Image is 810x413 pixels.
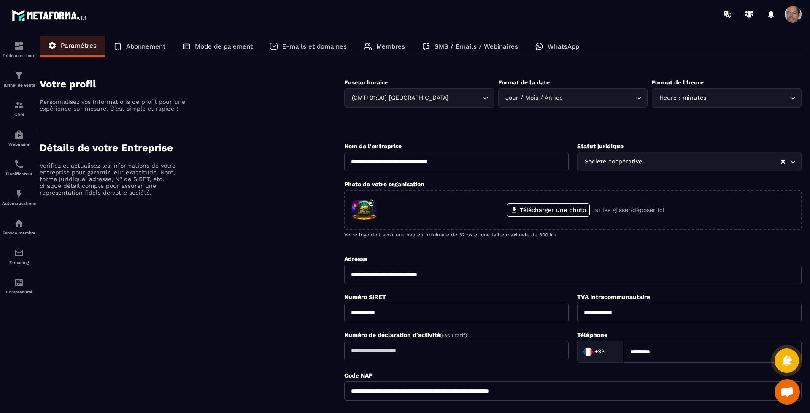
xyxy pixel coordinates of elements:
[195,43,253,50] p: Mode de paiement
[577,293,650,300] label: TVA Intracommunautaire
[344,181,424,187] label: Photo de votre organisation
[2,231,36,235] p: Espace membre
[2,112,36,117] p: CRM
[376,43,405,50] p: Membres
[350,93,450,103] span: (GMT+01:00) [GEOGRAPHIC_DATA]
[2,83,36,87] p: Tunnel de vente
[14,248,24,258] img: email
[775,379,800,405] a: Ouvrir le chat
[40,162,187,196] p: Vérifiez et actualisez les informations de votre entreprise pour garantir leur exactitude. Nom, f...
[644,157,780,166] input: Search for option
[2,142,36,147] p: Webinaire
[2,94,36,123] a: formationformationCRM
[14,277,24,288] img: accountant
[708,93,788,103] input: Search for option
[14,100,24,110] img: formation
[2,64,36,94] a: formationformationTunnel de vente
[583,157,644,166] span: Société coopérative
[652,79,704,86] label: Format de l’heure
[14,189,24,199] img: automations
[450,93,480,103] input: Search for option
[504,93,565,103] span: Jour / Mois / Année
[12,8,88,23] img: logo
[344,232,802,238] p: Votre logo doit avoir une hauteur minimale de 32 px et une taille maximale de 300 ko.
[40,78,344,90] h4: Votre profil
[435,43,518,50] p: SMS / Emails / Webinaires
[657,93,708,103] span: Heure : minutes
[781,159,785,165] button: Clear Selected
[2,123,36,153] a: automationsautomationsWebinaire
[593,206,664,213] p: ou les glisser/déposer ici
[580,343,597,360] img: Country Flag
[344,143,402,149] label: Nom de l'entreprise
[2,201,36,206] p: Automatisations
[2,212,36,242] a: automationsautomationsEspace membre
[61,42,97,49] p: Paramètres
[2,271,36,301] a: accountantaccountantComptabilité
[606,345,615,358] input: Search for option
[577,331,607,338] label: Téléphone
[2,242,36,271] a: emailemailE-mailing
[344,79,388,86] label: Fuseau horaire
[498,79,550,86] label: Format de la date
[126,43,165,50] p: Abonnement
[344,255,367,262] label: Adresse
[577,143,624,149] label: Statut juridique
[2,153,36,182] a: schedulerschedulerPlanificateur
[344,293,386,300] label: Numéro SIRET
[14,130,24,140] img: automations
[507,203,590,217] label: Télécharger une photo
[577,341,624,363] div: Search for option
[594,348,605,356] span: +33
[2,260,36,265] p: E-mailing
[2,53,36,58] p: Tableau de bord
[577,152,802,171] div: Search for option
[2,182,36,212] a: automationsautomationsAutomatisations
[548,43,579,50] p: WhatsApp
[282,43,347,50] p: E-mails et domaines
[14,71,24,81] img: formation
[40,142,344,154] h4: Détails de votre Entreprise
[40,98,187,112] p: Personnalisez vos informations de profil pour une expérience sur mesure. C'est simple et rapide !
[344,331,467,338] label: Numéro de déclaration d'activité
[2,35,36,64] a: formationformationTableau de bord
[14,159,24,169] img: scheduler
[565,93,634,103] input: Search for option
[2,171,36,176] p: Planificateur
[652,88,802,108] div: Search for option
[2,290,36,294] p: Comptabilité
[14,41,24,51] img: formation
[440,332,467,338] span: (Facultatif)
[14,218,24,228] img: automations
[344,372,373,379] label: Code NAF
[498,88,648,108] div: Search for option
[344,88,494,108] div: Search for option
